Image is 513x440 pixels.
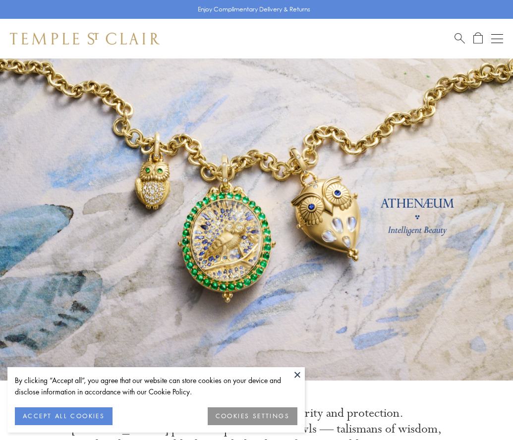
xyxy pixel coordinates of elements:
[208,407,297,425] button: COOKIES SETTINGS
[15,407,113,425] button: ACCEPT ALL COOKIES
[473,32,483,45] a: Open Shopping Bag
[10,33,160,45] img: Temple St. Clair
[198,4,310,14] p: Enjoy Complimentary Delivery & Returns
[15,375,297,397] div: By clicking “Accept all”, you agree that our website can store cookies on your device and disclos...
[491,33,503,45] button: Open navigation
[455,32,465,45] a: Search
